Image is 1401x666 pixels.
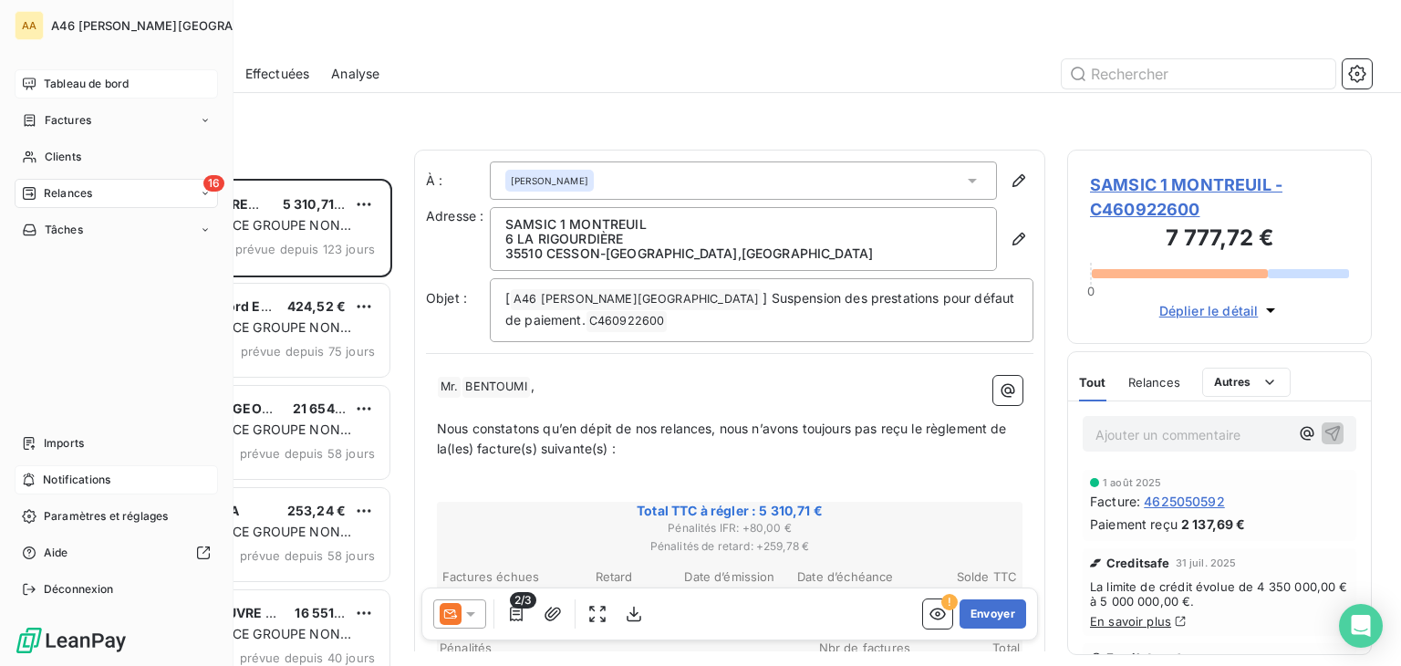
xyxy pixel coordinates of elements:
[510,592,536,609] span: 2/3
[130,421,351,455] span: PLAN DE RELANCE GROUPE NON AUTOMATIQUE
[1090,492,1140,511] span: Facture :
[44,508,168,525] span: Paramètres et réglages
[293,401,368,416] span: 21 654,65 €
[45,149,81,165] span: Clients
[331,65,379,83] span: Analyse
[51,18,303,33] span: A46 [PERSON_NAME][GEOGRAPHIC_DATA]
[43,472,110,488] span: Notifications
[440,502,1020,520] span: Total TTC à régler : 5 310,71 €
[960,599,1026,629] button: Envoyer
[15,429,218,458] a: Imports
[910,640,1020,655] span: Total
[15,11,44,40] div: AA
[441,567,555,587] th: Factures échues
[511,174,588,187] span: [PERSON_NAME]
[586,311,668,332] span: C460922600
[426,290,467,306] span: Objet :
[44,545,68,561] span: Aide
[1090,222,1349,258] h3: 7 777,72 €
[44,185,92,202] span: Relances
[1181,515,1246,534] span: 2 137,69 €
[44,435,84,452] span: Imports
[557,567,671,587] th: Retard
[130,217,351,251] span: PLAN DE RELANCE GROUPE NON AUTOMATIQUE
[240,548,375,563] span: prévue depuis 58 jours
[15,538,218,567] a: Aide
[1090,515,1178,534] span: Paiement reçu
[511,289,762,310] span: A46 [PERSON_NAME][GEOGRAPHIC_DATA]
[88,179,392,666] div: grid
[44,581,114,598] span: Déconnexion
[426,172,490,190] label: À :
[130,319,351,353] span: PLAN DE RELANCE GROUPE NON AUTOMATIQUE
[295,605,368,620] span: 16 551,62 €
[904,567,1018,587] th: Solde TTC
[235,242,375,256] span: prévue depuis 123 jours
[440,538,1020,555] span: Pénalités de retard : + 259,78 €
[240,650,375,665] span: prévue depuis 40 jours
[15,69,218,99] a: Tableau de bord
[1202,368,1291,397] button: Autres
[440,520,1020,536] span: Pénalités IFR : + 80,00 €
[505,290,1018,328] span: ] Suspension des prestations pour défaut de paiement.
[1106,556,1170,570] span: Creditsafe
[801,640,910,655] span: Nbr de factures
[15,106,218,135] a: Factures
[245,65,310,83] span: Effectuées
[505,217,981,232] p: SAMSIC 1 MONTREUIL
[505,290,510,306] span: [
[1144,492,1225,511] span: 4625050592
[287,298,346,314] span: 424,52 €
[15,215,218,245] a: Tâches
[203,175,224,192] span: 16
[1090,614,1171,629] a: En savoir plus
[1154,300,1286,321] button: Déplier le détail
[438,377,461,398] span: Mr.
[531,378,534,393] span: ,
[15,626,128,655] img: Logo LeanPay
[1159,301,1259,320] span: Déplier le détail
[1147,652,1214,663] span: [DATE] 08:54
[505,246,981,261] p: 35510 CESSON-[GEOGRAPHIC_DATA] , [GEOGRAPHIC_DATA]
[15,142,218,172] a: Clients
[1062,59,1335,88] input: Rechercher
[283,196,347,212] span: 5 310,71 €
[15,502,218,531] a: Paramètres et réglages
[1339,604,1383,648] div: Open Intercom Messenger
[130,626,351,660] span: PLAN DE RELANCE GROUPE NON AUTOMATIQUE
[129,401,341,416] span: SARL AIROTEL - GEOGRAPHOTEL
[240,446,375,461] span: prévue depuis 58 jours
[130,524,351,557] span: PLAN DE RELANCE GROUPE NON AUTOMATIQUE
[129,605,346,620] span: FONDATION OEUVRE DE LA CROIX
[505,232,981,246] p: 6 LA RIGOURDIÈRE
[1079,375,1106,390] span: Tout
[45,112,91,129] span: Factures
[788,567,902,587] th: Date d’échéance
[1090,172,1349,222] span: SAMSIC 1 MONTREUIL - C460922600
[673,567,787,587] th: Date d’émission
[1128,375,1180,390] span: Relances
[241,344,375,359] span: prévue depuis 75 jours
[287,503,346,518] span: 253,24 €
[45,222,83,238] span: Tâches
[1087,284,1095,298] span: 0
[440,640,801,655] span: Pénalités
[1103,477,1162,488] span: 1 août 2025
[15,179,218,208] a: 16Relances
[1176,557,1237,568] span: 31 juil. 2025
[1106,650,1140,665] span: Email
[462,377,529,398] span: BENTOUMI
[1090,579,1349,609] span: La limite de crédit évolue de 4 350 000,00 € à 5 000 000,00 €.
[44,76,129,92] span: Tableau de bord
[437,421,1011,457] span: Nous constatons qu’en dépit de nos relances, nous n’avons toujours pas reçu le règlement de la(le...
[426,208,483,224] span: Adresse :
